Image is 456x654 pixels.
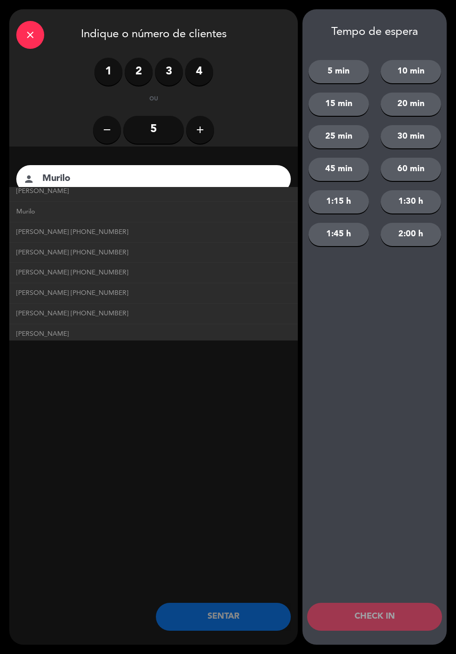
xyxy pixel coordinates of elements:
span: [PERSON_NAME] [PHONE_NUMBER] [16,308,128,319]
button: 1:45 h [308,223,369,246]
label: 2 [125,58,153,86]
i: close [25,29,36,40]
label: 4 [185,58,213,86]
button: 10 min [381,60,441,83]
label: 1 [94,58,122,86]
button: 5 min [308,60,369,83]
span: [PERSON_NAME] [PHONE_NUMBER] [16,247,128,258]
span: [PERSON_NAME] [16,186,69,197]
label: 3 [155,58,183,86]
button: remove [93,116,121,144]
button: 1:30 h [381,190,441,214]
button: add [186,116,214,144]
button: 2:00 h [381,223,441,246]
div: Indique o número de clientes [9,9,298,58]
button: 30 min [381,125,441,148]
button: 45 min [308,158,369,181]
i: add [194,124,206,135]
span: Murilo [16,207,35,217]
button: CHECK IN [307,603,442,631]
button: 1:15 h [308,190,369,214]
span: [PERSON_NAME] [PHONE_NUMBER] [16,288,128,299]
span: [PERSON_NAME] [16,329,69,340]
div: Tempo de espera [302,26,447,39]
span: [PERSON_NAME] [PHONE_NUMBER] [16,267,128,278]
input: nome do cliente [41,171,279,187]
button: 25 min [308,125,369,148]
button: SENTAR [156,603,291,631]
i: person [23,174,34,185]
button: 20 min [381,93,441,116]
i: remove [101,124,113,135]
span: [PERSON_NAME] [PHONE_NUMBER] [16,227,128,238]
button: 60 min [381,158,441,181]
div: ou [139,95,169,104]
button: 15 min [308,93,369,116]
